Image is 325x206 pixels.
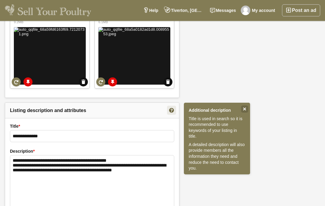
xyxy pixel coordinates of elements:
label: Title [10,123,174,130]
a: Delete [163,78,172,87]
strong: Additional decription [189,108,238,114]
img: Anja Fields [241,6,250,15]
p: A detailed description will also provide members all the information they need and reduce the nee... [189,142,245,172]
a: Tiverton, [GEOGRAPHIC_DATA] [162,5,207,17]
span: 6.1MB [98,20,170,24]
a: Messages [207,5,239,17]
a: Help [140,5,162,17]
span: 9.2MB [14,20,86,24]
a: My account [239,5,278,17]
p: Title is used in search so it is recommended to use keywords of your listing in title. [189,116,245,140]
a: Delete [79,78,88,87]
img: auto_qqfile_68a59fd6163f69.72120731.png [14,27,86,85]
img: auto_qqfile_68a5a0182ad1d8.00895553.jpeg [98,27,170,85]
a: Rotate image [12,78,21,87]
a: Rotate image [96,78,105,87]
h2: Listing description and attributes [5,103,179,118]
label: Description [10,148,174,155]
img: Sell Your Poultry [5,5,91,17]
a: Post an ad [282,5,320,17]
